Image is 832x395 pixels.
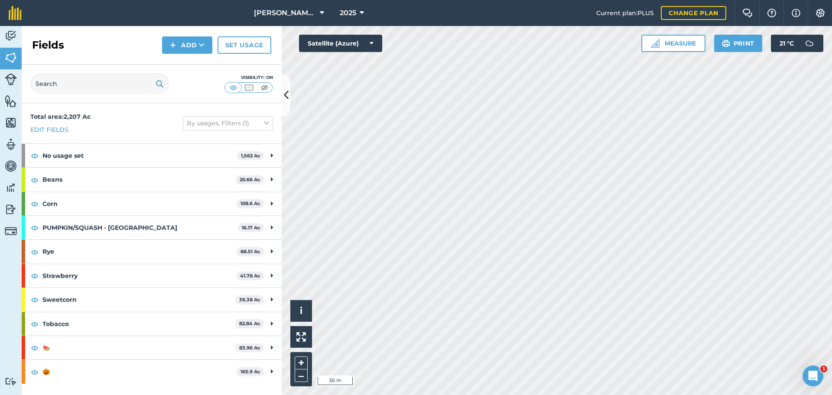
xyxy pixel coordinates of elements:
[815,9,825,17] img: A cog icon
[651,39,660,48] img: Ruler icon
[722,38,730,49] img: svg+xml;base64,PHN2ZyB4bWxucz0iaHR0cDovL3d3dy53My5vcmcvMjAwMC9zdmciIHdpZHRoPSIxOSIgaGVpZ2h0PSIyNC...
[42,288,235,311] strong: Sweetcorn
[42,192,237,215] strong: Corn
[170,40,176,50] img: svg+xml;base64,PHN2ZyB4bWxucz0iaHR0cDovL3d3dy53My5vcmcvMjAwMC9zdmciIHdpZHRoPSIxNCIgaGVpZ2h0PSIyNC...
[42,264,236,287] strong: Strawberry
[5,51,17,64] img: svg+xml;base64,PHN2ZyB4bWxucz0iaHR0cDovL3d3dy53My5vcmcvMjAwMC9zdmciIHdpZHRoPSI1NiIgaGVpZ2h0PSI2MC...
[42,360,237,383] strong: 🎃
[22,360,282,383] div: 🎃165.9 Ac
[22,312,282,336] div: Tobacco82.84 Ac
[820,366,827,372] span: 1
[241,153,260,159] strong: 1,562 Ac
[641,35,705,52] button: Measure
[42,240,237,263] strong: Rye
[22,288,282,311] div: Sweetcorn36.38 Ac
[42,144,237,167] strong: No usage set
[767,9,777,17] img: A question mark icon
[218,36,271,54] a: Set usage
[803,366,823,386] iframe: Intercom live chat
[5,138,17,151] img: svg+xml;base64,PD94bWwgdmVyc2lvbj0iMS4wIiBlbmNvZGluZz0idXRmLTgiPz4KPCEtLSBHZW5lcmF0b3I6IEFkb2JlIE...
[30,125,68,134] a: Edit fields
[22,192,282,215] div: Corn108.6 Ac
[240,200,260,206] strong: 108.6 Ac
[162,36,212,54] button: Add
[22,216,282,239] div: PUMPKIN/SQUASH - [GEOGRAPHIC_DATA]16.17 Ac
[792,8,800,18] img: svg+xml;base64,PHN2ZyB4bWxucz0iaHR0cDovL3d3dy53My5vcmcvMjAwMC9zdmciIHdpZHRoPSIxNyIgaGVpZ2h0PSIxNy...
[239,320,260,326] strong: 82.84 Ac
[31,150,39,161] img: svg+xml;base64,PHN2ZyB4bWxucz0iaHR0cDovL3d3dy53My5vcmcvMjAwMC9zdmciIHdpZHRoPSIxOCIgaGVpZ2h0PSIyNC...
[42,168,236,191] strong: Beans
[228,83,239,92] img: svg+xml;base64,PHN2ZyB4bWxucz0iaHR0cDovL3d3dy53My5vcmcvMjAwMC9zdmciIHdpZHRoPSI1MCIgaGVpZ2h0PSI0MC...
[5,203,17,216] img: svg+xml;base64,PD94bWwgdmVyc2lvbj0iMS4wIiBlbmNvZGluZz0idXRmLTgiPz4KPCEtLSBHZW5lcmF0b3I6IEFkb2JlIE...
[240,248,260,255] strong: 88.51 Ac
[299,35,382,52] button: Satellite (Azure)
[295,369,308,382] button: –
[780,35,794,52] span: 21 ° C
[5,225,17,237] img: svg+xml;base64,PD94bWwgdmVyc2lvbj0iMS4wIiBlbmNvZGluZz0idXRmLTgiPz4KPCEtLSBHZW5lcmF0b3I6IEFkb2JlIE...
[32,38,64,52] h2: Fields
[596,8,654,18] span: Current plan : PLUS
[31,319,39,329] img: svg+xml;base64,PHN2ZyB4bWxucz0iaHR0cDovL3d3dy53My5vcmcvMjAwMC9zdmciIHdpZHRoPSIxOCIgaGVpZ2h0PSIyNC...
[242,225,260,231] strong: 16.17 Ac
[31,294,39,305] img: svg+xml;base64,PHN2ZyB4bWxucz0iaHR0cDovL3d3dy53My5vcmcvMjAwMC9zdmciIHdpZHRoPSIxOCIgaGVpZ2h0PSIyNC...
[42,216,238,239] strong: PUMPKIN/SQUASH - [GEOGRAPHIC_DATA]
[239,345,260,351] strong: 83.96 Ac
[30,113,91,121] strong: Total area : 2,207 Ac
[22,168,282,191] div: Beans20.66 Ac
[5,116,17,129] img: svg+xml;base64,PHN2ZyB4bWxucz0iaHR0cDovL3d3dy53My5vcmcvMjAwMC9zdmciIHdpZHRoPSI1NiIgaGVpZ2h0PSI2MC...
[156,78,164,89] img: svg+xml;base64,PHN2ZyB4bWxucz0iaHR0cDovL3d3dy53My5vcmcvMjAwMC9zdmciIHdpZHRoPSIxOSIgaGVpZ2h0PSIyNC...
[22,240,282,263] div: Rye88.51 Ac
[5,29,17,42] img: svg+xml;base64,PD94bWwgdmVyc2lvbj0iMS4wIiBlbmNvZGluZz0idXRmLTgiPz4KPCEtLSBHZW5lcmF0b3I6IEFkb2JlIE...
[31,271,39,281] img: svg+xml;base64,PHN2ZyB4bWxucz0iaHR0cDovL3d3dy53My5vcmcvMjAwMC9zdmciIHdpZHRoPSIxOCIgaGVpZ2h0PSIyNC...
[31,343,39,353] img: svg+xml;base64,PHN2ZyB4bWxucz0iaHR0cDovL3d3dy53My5vcmcvMjAwMC9zdmciIHdpZHRoPSIxOCIgaGVpZ2h0PSIyNC...
[254,8,316,18] span: [PERSON_NAME] Family Farms
[9,6,22,20] img: fieldmargin Logo
[224,74,273,81] div: Visibility: On
[300,305,302,316] span: i
[290,300,312,322] button: i
[5,95,17,108] img: svg+xml;base64,PHN2ZyB4bWxucz0iaHR0cDovL3d3dy53My5vcmcvMjAwMC9zdmciIHdpZHRoPSI1NiIgaGVpZ2h0PSI2MC...
[714,35,763,52] button: Print
[22,336,282,359] div: 🍉83.96 Ac
[661,6,726,20] a: Change plan
[771,35,823,52] button: 21 °C
[801,35,818,52] img: svg+xml;base64,PD94bWwgdmVyc2lvbj0iMS4wIiBlbmNvZGluZz0idXRmLTgiPz4KPCEtLSBHZW5lcmF0b3I6IEFkb2JlIE...
[22,264,282,287] div: Strawberry41.78 Ac
[240,176,260,183] strong: 20.66 Ac
[31,247,39,257] img: svg+xml;base64,PHN2ZyB4bWxucz0iaHR0cDovL3d3dy53My5vcmcvMjAwMC9zdmciIHdpZHRoPSIxOCIgaGVpZ2h0PSIyNC...
[240,369,260,375] strong: 165.9 Ac
[296,332,306,342] img: Four arrows, one pointing top left, one top right, one bottom right and the last bottom left
[5,181,17,194] img: svg+xml;base64,PD94bWwgdmVyc2lvbj0iMS4wIiBlbmNvZGluZz0idXRmLTgiPz4KPCEtLSBHZW5lcmF0b3I6IEFkb2JlIE...
[30,73,169,94] input: Search
[240,273,260,279] strong: 41.78 Ac
[5,377,17,385] img: svg+xml;base64,PD94bWwgdmVyc2lvbj0iMS4wIiBlbmNvZGluZz0idXRmLTgiPz4KPCEtLSBHZW5lcmF0b3I6IEFkb2JlIE...
[42,336,235,359] strong: 🍉
[239,297,260,303] strong: 36.38 Ac
[295,356,308,369] button: +
[5,73,17,85] img: svg+xml;base64,PD94bWwgdmVyc2lvbj0iMS4wIiBlbmNvZGluZz0idXRmLTgiPz4KPCEtLSBHZW5lcmF0b3I6IEFkb2JlIE...
[42,312,235,336] strong: Tobacco
[31,367,39,377] img: svg+xml;base64,PHN2ZyB4bWxucz0iaHR0cDovL3d3dy53My5vcmcvMjAwMC9zdmciIHdpZHRoPSIxOCIgaGVpZ2h0PSIyNC...
[259,83,270,92] img: svg+xml;base64,PHN2ZyB4bWxucz0iaHR0cDovL3d3dy53My5vcmcvMjAwMC9zdmciIHdpZHRoPSI1MCIgaGVpZ2h0PSI0MC...
[244,83,254,92] img: svg+xml;base64,PHN2ZyB4bWxucz0iaHR0cDovL3d3dy53My5vcmcvMjAwMC9zdmciIHdpZHRoPSI1MCIgaGVpZ2h0PSI0MC...
[5,160,17,173] img: svg+xml;base64,PD94bWwgdmVyc2lvbj0iMS4wIiBlbmNvZGluZz0idXRmLTgiPz4KPCEtLSBHZW5lcmF0b3I6IEFkb2JlIE...
[22,144,282,167] div: No usage set1,562 Ac
[742,9,753,17] img: Two speech bubbles overlapping with the left bubble in the forefront
[183,116,273,130] button: By usages, Filters (1)
[340,8,356,18] span: 2025
[31,222,39,233] img: svg+xml;base64,PHN2ZyB4bWxucz0iaHR0cDovL3d3dy53My5vcmcvMjAwMC9zdmciIHdpZHRoPSIxOCIgaGVpZ2h0PSIyNC...
[31,175,39,185] img: svg+xml;base64,PHN2ZyB4bWxucz0iaHR0cDovL3d3dy53My5vcmcvMjAwMC9zdmciIHdpZHRoPSIxOCIgaGVpZ2h0PSIyNC...
[31,199,39,209] img: svg+xml;base64,PHN2ZyB4bWxucz0iaHR0cDovL3d3dy53My5vcmcvMjAwMC9zdmciIHdpZHRoPSIxOCIgaGVpZ2h0PSIyNC...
